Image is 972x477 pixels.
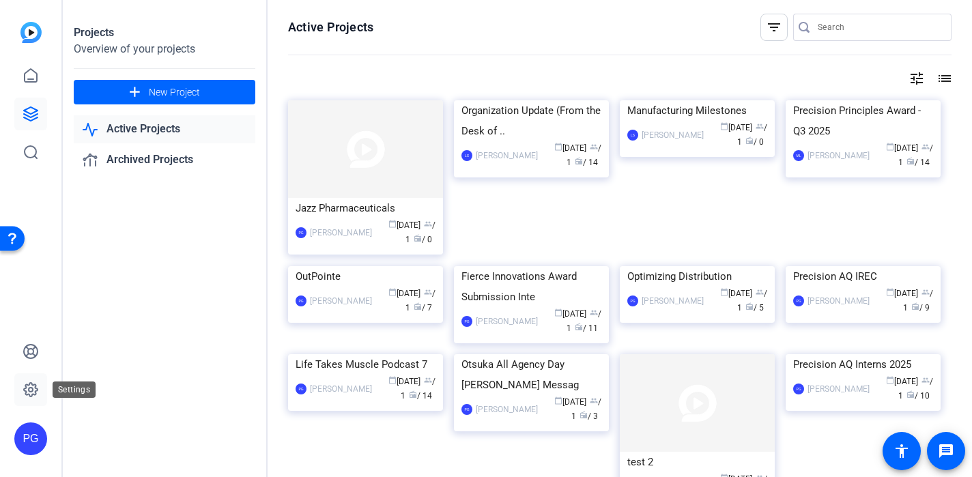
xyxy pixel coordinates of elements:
span: calendar_today [388,220,397,228]
span: calendar_today [388,376,397,384]
span: group [424,376,432,384]
span: radio [409,390,417,399]
div: Otsuka All Agency Day [PERSON_NAME] Messag [461,354,601,395]
span: [DATE] [554,309,586,319]
div: [PERSON_NAME] [642,128,704,142]
span: group [756,288,764,296]
div: [PERSON_NAME] [807,382,870,396]
span: / 1 [567,309,601,333]
div: PG [296,227,306,238]
span: calendar_today [554,396,562,405]
button: New Project [74,80,255,104]
span: group [590,308,598,317]
span: / 5 [745,303,764,313]
div: [PERSON_NAME] [476,149,538,162]
span: group [921,288,930,296]
div: [PERSON_NAME] [476,403,538,416]
span: / 10 [906,391,930,401]
span: radio [414,302,422,310]
div: Overview of your projects [74,41,255,57]
span: [DATE] [886,377,918,386]
span: group [756,122,764,130]
mat-icon: list [935,70,952,87]
div: LS [461,150,472,161]
span: [DATE] [554,143,586,153]
div: Fierce Innovations Award Submission Inte [461,266,601,307]
span: / 14 [409,391,432,401]
mat-icon: add [126,84,143,101]
div: [PERSON_NAME] [310,382,372,396]
span: / 11 [575,323,598,333]
span: [DATE] [886,289,918,298]
span: / 9 [911,303,930,313]
div: Optimizing Distribution [627,266,767,287]
div: [PERSON_NAME] [310,226,372,240]
h1: Active Projects [288,19,373,35]
span: [DATE] [720,289,752,298]
span: calendar_today [554,308,562,317]
div: test 2 [627,452,767,472]
span: / 14 [575,158,598,167]
span: / 0 [745,137,764,147]
div: LS [627,130,638,141]
span: group [921,376,930,384]
span: calendar_today [886,288,894,296]
div: Precision AQ IREC [793,266,933,287]
div: Precision Principles Award - Q3 2025 [793,100,933,141]
span: group [424,220,432,228]
div: [PERSON_NAME] [476,315,538,328]
input: Search [818,19,941,35]
span: group [424,288,432,296]
div: Projects [74,25,255,41]
div: PG [296,295,306,306]
div: PG [793,384,804,394]
span: calendar_today [554,143,562,151]
div: PG [627,295,638,306]
span: group [921,143,930,151]
span: radio [911,302,919,310]
span: radio [745,302,754,310]
span: radio [906,390,915,399]
span: radio [575,157,583,165]
span: [DATE] [388,289,420,298]
div: PG [793,295,804,306]
span: [DATE] [554,397,586,407]
span: / 1 [903,289,933,313]
div: OutPointe [296,266,435,287]
span: / 1 [405,289,435,313]
a: Archived Projects [74,146,255,174]
span: radio [906,157,915,165]
span: radio [414,234,422,242]
div: PG [461,316,472,327]
span: / 1 [737,289,767,313]
div: [PERSON_NAME] [310,294,372,308]
span: [DATE] [886,143,918,153]
span: group [590,396,598,405]
span: [DATE] [720,123,752,132]
span: group [590,143,598,151]
span: radio [575,323,583,331]
mat-icon: tune [909,70,925,87]
span: calendar_today [886,143,894,151]
span: / 0 [414,235,432,244]
div: [PERSON_NAME] [807,149,870,162]
span: [DATE] [388,220,420,230]
div: [PERSON_NAME] [807,294,870,308]
div: PG [14,422,47,455]
mat-icon: message [938,443,954,459]
span: / 3 [580,411,598,421]
span: / 14 [906,158,930,167]
div: Settings [53,381,96,398]
div: Jazz Pharmaceuticals [296,198,435,218]
span: / 7 [414,303,432,313]
div: Organization Update (From the Desk of .. [461,100,601,141]
mat-icon: filter_list [766,19,782,35]
span: calendar_today [720,122,728,130]
div: ML [793,150,804,161]
span: [DATE] [388,377,420,386]
div: PG [296,384,306,394]
span: calendar_today [388,288,397,296]
div: Life Takes Muscle Podcast 7 [296,354,435,375]
span: calendar_today [720,288,728,296]
span: New Project [149,85,200,100]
